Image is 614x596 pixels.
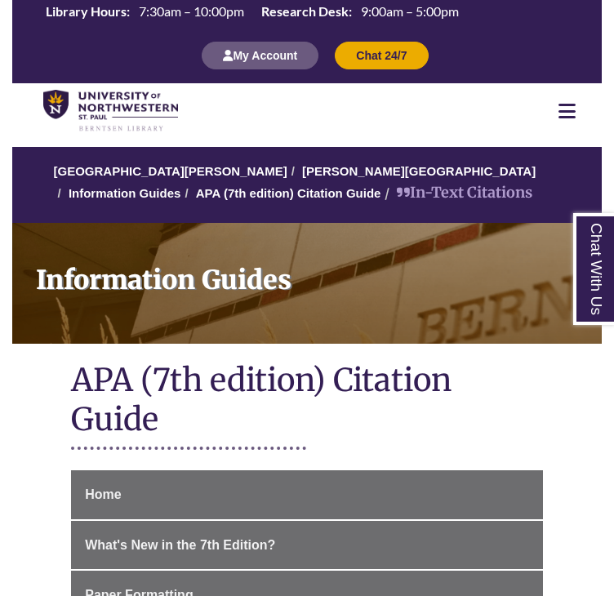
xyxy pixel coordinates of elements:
[71,360,543,443] h1: APA (7th edition) Citation Guide
[39,2,132,20] th: Library Hours:
[71,470,543,519] a: Home
[69,186,181,200] a: Information Guides
[12,223,602,344] a: Information Guides
[196,186,381,200] a: APA (7th edition) Citation Guide
[85,487,121,501] span: Home
[335,42,428,69] button: Chat 24/7
[202,48,318,62] a: My Account
[361,3,459,19] span: 9:00am – 5:00pm
[202,42,318,69] button: My Account
[71,521,543,570] a: What's New in the 7th Edition?
[380,181,532,205] li: In-Text Citations
[255,2,354,20] th: Research Desk:
[25,223,602,322] h1: Information Guides
[39,2,465,24] a: Hours Today
[43,90,178,132] img: UNWSP Library Logo
[335,48,428,62] a: Chat 24/7
[54,164,287,178] a: [GEOGRAPHIC_DATA][PERSON_NAME]
[302,164,536,178] a: [PERSON_NAME][GEOGRAPHIC_DATA]
[39,2,465,23] table: Hours Today
[139,3,244,19] span: 7:30am – 10:00pm
[85,538,275,552] span: What's New in the 7th Edition?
